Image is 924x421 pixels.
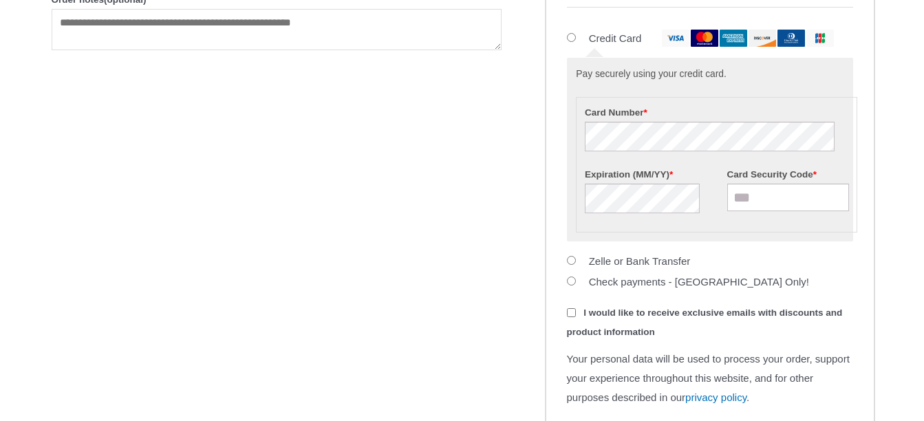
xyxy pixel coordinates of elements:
[576,67,843,82] p: Pay securely using your credit card.
[777,30,805,47] img: dinersclub
[567,307,843,337] span: I would like to receive exclusive emails with discounts and product information
[567,349,853,407] p: Your personal data will be used to process your order, support your experience throughout this we...
[691,30,718,47] img: mastercard
[806,30,834,47] img: jcb
[685,391,746,403] a: privacy policy
[749,30,776,47] img: discover
[589,276,809,288] label: Check payments - [GEOGRAPHIC_DATA] Only!
[589,255,691,267] label: Zelle or Bank Transfer
[720,30,747,47] img: amex
[567,308,576,317] input: I would like to receive exclusive emails with discounts and product information
[589,32,834,44] label: Credit Card
[585,165,707,184] label: Expiration (MM/YY)
[662,30,689,47] img: visa
[576,97,857,233] fieldset: Payment Info
[585,103,849,122] label: Card Number
[727,165,849,184] label: Card Security Code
